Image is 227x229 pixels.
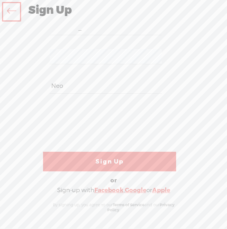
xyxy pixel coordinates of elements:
a: Terms of Service [113,202,144,207]
div: By signing up, you agree to our and our . [45,198,182,216]
a: Privacy Policy [107,202,175,213]
div: or [39,174,188,187]
input: Add a name to your profile [50,78,161,94]
iframe: reCAPTCHA [43,103,162,134]
div: Sign-up with , or [39,187,188,194]
a: Google [125,186,146,194]
a: Sign Up [43,152,176,171]
a: Facebook [94,186,124,194]
a: Apple [152,186,170,194]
